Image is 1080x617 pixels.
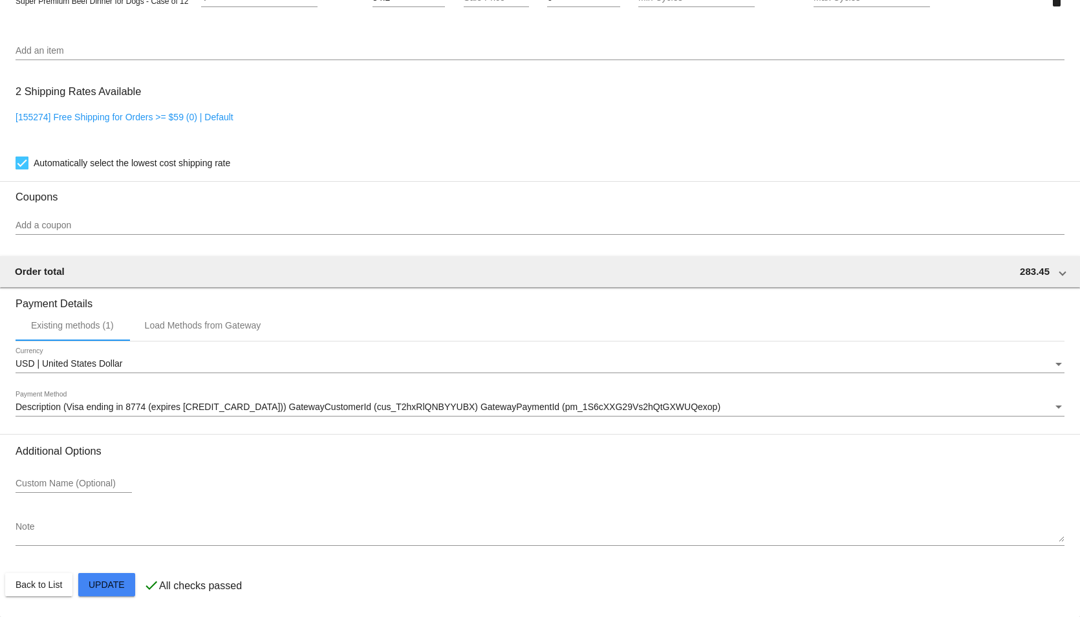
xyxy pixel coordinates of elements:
[16,358,122,369] span: USD | United States Dollar
[16,46,1064,56] input: Add an item
[78,573,135,596] button: Update
[159,580,242,592] p: All checks passed
[16,445,1064,457] h3: Additional Options
[89,579,125,590] span: Update
[144,578,159,593] mat-icon: check
[1020,266,1050,277] span: 283.45
[16,359,1064,369] mat-select: Currency
[16,288,1064,310] h3: Payment Details
[15,266,65,277] span: Order total
[16,579,62,590] span: Back to List
[16,402,720,412] span: Description (Visa ending in 8774 (expires [CREDIT_CARD_DATA])) GatewayCustomerId (cus_T2hxRlQNBYY...
[16,112,233,122] a: [155274] Free Shipping for Orders >= $59 (0) | Default
[145,320,261,330] div: Load Methods from Gateway
[34,155,230,171] span: Automatically select the lowest cost shipping rate
[16,78,141,105] h3: 2 Shipping Rates Available
[16,181,1064,203] h3: Coupons
[5,573,72,596] button: Back to List
[16,221,1064,231] input: Add a coupon
[16,402,1064,413] mat-select: Payment Method
[16,479,132,489] input: Custom Name (Optional)
[31,320,114,330] div: Existing methods (1)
